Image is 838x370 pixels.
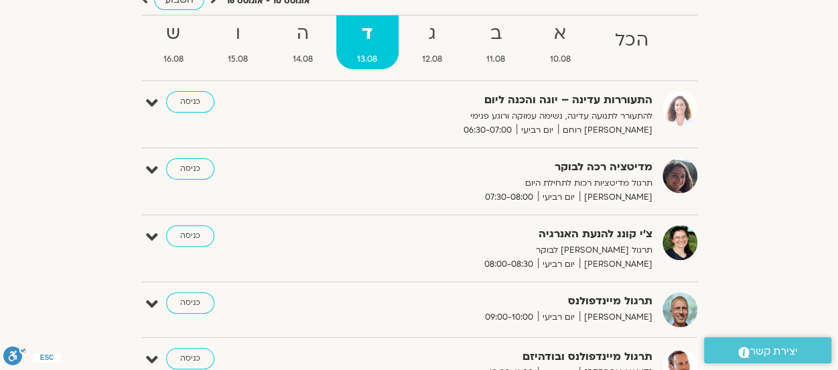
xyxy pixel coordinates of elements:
strong: הכל [594,25,669,56]
span: יום רביעי [538,310,579,324]
strong: ד [336,19,399,49]
span: 13.08 [336,52,399,66]
span: 06:30-07:00 [459,123,516,137]
a: יצירת קשר [704,337,831,363]
a: כניסה [166,158,214,180]
span: 08:00-08:30 [480,257,538,271]
a: ג12.08 [401,15,464,69]
a: ו15.08 [207,15,269,69]
span: יום רביעי [538,257,579,271]
a: ש16.08 [143,15,205,69]
strong: תרגול מיינדפולנס [324,292,652,310]
p: תרגול מדיטציות רכות לתחילת היום [324,176,652,190]
strong: ג [401,19,464,49]
span: יצירת קשר [750,343,798,361]
span: 07:30-08:00 [480,190,538,204]
a: כניסה [166,348,214,369]
span: [PERSON_NAME] רוחם [558,123,652,137]
strong: ה [272,19,334,49]
a: כניסה [166,292,214,314]
span: 11.08 [466,52,527,66]
strong: א [529,19,592,49]
a: א10.08 [529,15,592,69]
strong: ש [143,19,205,49]
span: 14.08 [272,52,334,66]
span: [PERSON_NAME] [579,310,652,324]
span: [PERSON_NAME] [579,257,652,271]
span: יום רביעי [538,190,579,204]
p: להתעורר לתנועה עדינה, נשימה עמוקה ורוגע פנימי [324,109,652,123]
a: ב11.08 [466,15,527,69]
strong: צ'י קונג להנעת האנרגיה [324,225,652,243]
a: ד13.08 [336,15,399,69]
strong: ו [207,19,269,49]
span: 15.08 [207,52,269,66]
p: תרגול [PERSON_NAME] לבוקר [324,243,652,257]
strong: מדיטציה רכה לבוקר [324,158,652,176]
strong: תרגול מיינדפולנס ובודהיזם [324,348,652,366]
a: הכל [594,15,669,69]
strong: התעוררות עדינה – יוגה והכנה ליום [324,91,652,109]
span: [PERSON_NAME] [579,190,652,204]
strong: ב [466,19,527,49]
a: כניסה [166,225,214,247]
span: 10.08 [529,52,592,66]
span: 12.08 [401,52,464,66]
a: כניסה [166,91,214,113]
span: יום רביעי [516,123,558,137]
a: ה14.08 [272,15,334,69]
span: 16.08 [143,52,205,66]
span: 09:00-10:00 [480,310,538,324]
